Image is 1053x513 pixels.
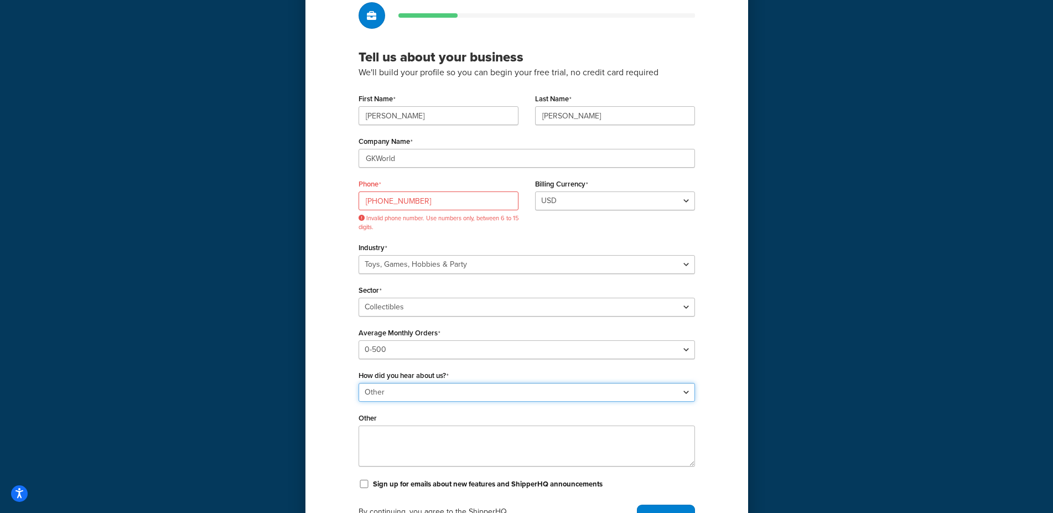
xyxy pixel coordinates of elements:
label: How did you hear about us? [359,371,449,380]
label: Billing Currency [535,180,588,189]
p: We'll build your profile so you can begin your free trial, no credit card required [359,65,695,80]
label: Phone [359,180,381,189]
label: Last Name [535,95,572,103]
label: Industry [359,243,387,252]
label: Company Name [359,137,413,146]
label: Other [359,414,377,422]
label: Average Monthly Orders [359,329,440,338]
label: Sector [359,286,382,295]
span: Invalid phone number. Use numbers only, between 6 to 15 digits. [359,214,518,231]
label: Sign up for emails about new features and ShipperHQ announcements [373,479,603,489]
label: First Name [359,95,396,103]
h3: Tell us about your business [359,49,695,65]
